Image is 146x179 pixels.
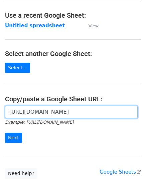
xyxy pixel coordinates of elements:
[5,50,141,58] h4: Select another Google Sheet:
[82,23,99,29] a: View
[5,95,141,103] h4: Copy/paste a Google Sheet URL:
[5,11,141,19] h4: Use a recent Google Sheet:
[100,169,141,175] a: Google Sheets
[5,63,30,73] a: Select...
[5,120,74,125] small: Example: [URL][DOMAIN_NAME]
[113,147,146,179] iframe: Chat Widget
[5,106,138,118] input: Paste your Google Sheet URL here
[5,168,37,179] a: Need help?
[5,133,22,143] input: Next
[89,23,99,28] small: View
[5,23,65,29] a: Untitled spreadsheet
